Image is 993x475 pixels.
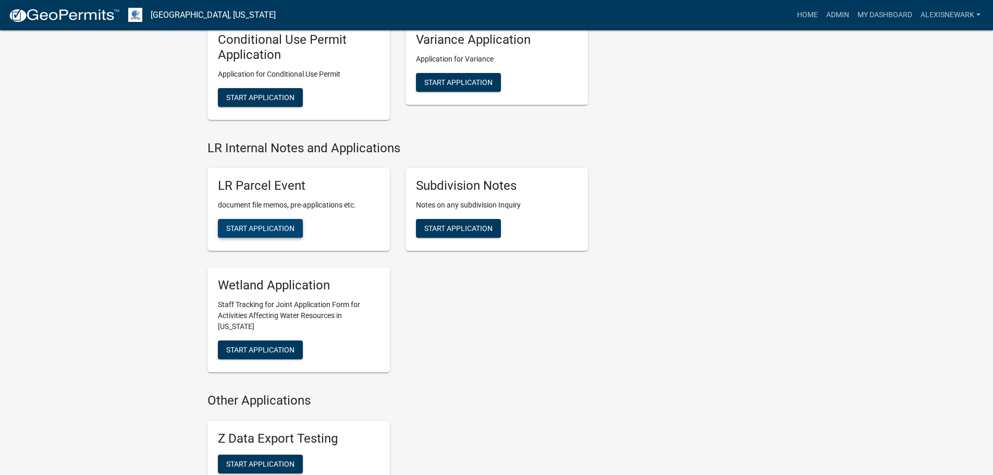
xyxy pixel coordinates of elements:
[853,5,916,25] a: My Dashboard
[416,200,578,211] p: Notes on any subdivision Inquiry
[218,200,379,211] p: document file memos, pre-applications etc.
[218,69,379,80] p: Application for Conditional Use Permit
[416,73,501,92] button: Start Application
[226,346,295,354] span: Start Application
[218,32,379,63] h5: Conditional Use Permit Application
[416,32,578,47] h5: Variance Application
[793,5,822,25] a: Home
[207,393,588,408] h4: Other Applications
[218,455,303,473] button: Start Application
[128,8,142,22] img: Otter Tail County, Minnesota
[218,299,379,332] p: Staff Tracking for Joint Application Form for Activities Affecting Water Resources in [US_STATE]
[822,5,853,25] a: Admin
[226,459,295,468] span: Start Application
[416,54,578,65] p: Application for Variance
[226,93,295,101] span: Start Application
[916,5,985,25] a: alexisnewark
[218,219,303,238] button: Start Application
[218,178,379,193] h5: LR Parcel Event
[218,431,379,446] h5: Z Data Export Testing
[424,224,493,233] span: Start Application
[226,224,295,233] span: Start Application
[218,278,379,293] h5: Wetland Application
[218,340,303,359] button: Start Application
[416,219,501,238] button: Start Application
[424,78,493,86] span: Start Application
[207,141,588,156] h4: LR Internal Notes and Applications
[151,6,276,24] a: [GEOGRAPHIC_DATA], [US_STATE]
[416,178,578,193] h5: Subdivision Notes
[218,88,303,107] button: Start Application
